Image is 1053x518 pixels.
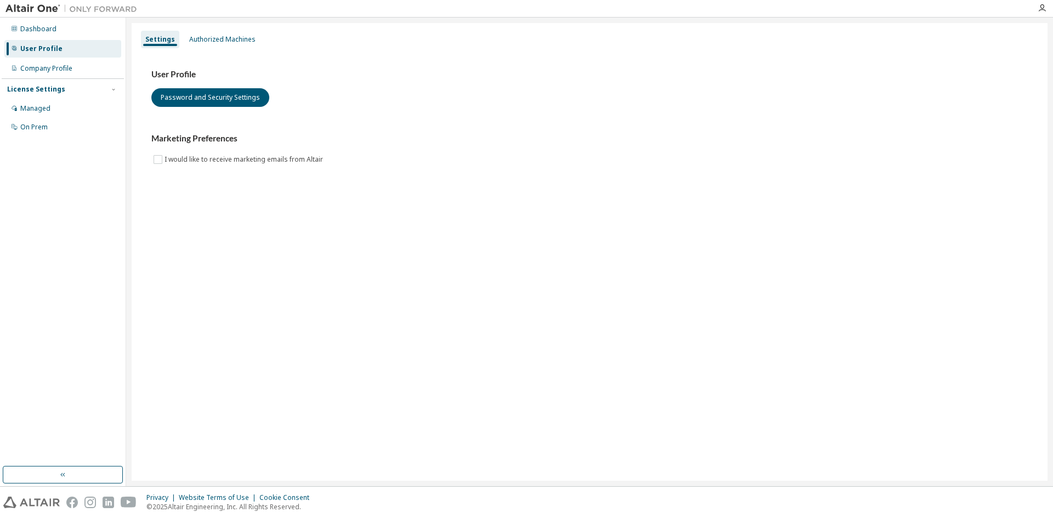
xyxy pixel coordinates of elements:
img: youtube.svg [121,497,137,508]
div: License Settings [7,85,65,94]
div: User Profile [20,44,63,53]
p: © 2025 Altair Engineering, Inc. All Rights Reserved. [146,502,316,511]
label: I would like to receive marketing emails from Altair [165,153,325,166]
img: instagram.svg [84,497,96,508]
div: Dashboard [20,25,56,33]
img: linkedin.svg [103,497,114,508]
div: Company Profile [20,64,72,73]
div: Settings [145,35,175,44]
h3: Marketing Preferences [151,133,1028,144]
img: altair_logo.svg [3,497,60,508]
img: Altair One [5,3,143,14]
img: facebook.svg [66,497,78,508]
div: Managed [20,104,50,113]
button: Password and Security Settings [151,88,269,107]
div: Website Terms of Use [179,493,259,502]
h3: User Profile [151,69,1028,80]
div: Authorized Machines [189,35,256,44]
div: Privacy [146,493,179,502]
div: Cookie Consent [259,493,316,502]
div: On Prem [20,123,48,132]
